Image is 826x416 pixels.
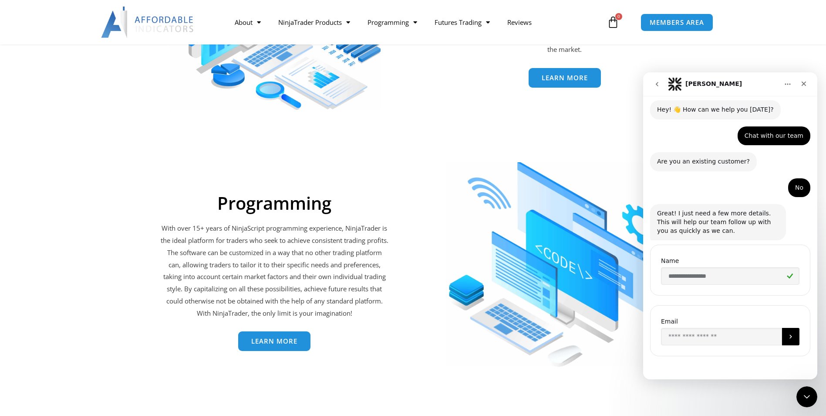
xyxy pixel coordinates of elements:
[446,162,683,367] img: AdobeStock 212994591 Converted scaled | Affordable Indicators – NinjaTrader
[359,12,426,32] a: Programming
[650,19,704,26] span: MEMBERS AREA
[426,12,499,32] a: Futures Trading
[529,68,601,88] a: Learn More
[251,338,297,344] span: Learn More
[161,222,388,320] p: With over 15+ years of NinjaScript programming experience, NinjaTrader is the ideal platform for ...
[594,10,632,35] a: 0
[226,12,605,32] nav: Menu
[615,13,622,20] span: 0
[499,12,540,32] a: Reviews
[796,386,817,407] iframe: Intercom live chat
[238,331,310,351] a: Learn More
[101,7,195,38] img: LogoAI | Affordable Indicators – NinjaTrader
[643,72,817,379] iframe: Intercom live chat
[161,193,388,214] h2: Programming
[542,75,588,81] span: Learn More
[270,12,359,32] a: NinjaTrader Products
[641,14,713,31] a: MEMBERS AREA
[226,12,270,32] a: About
